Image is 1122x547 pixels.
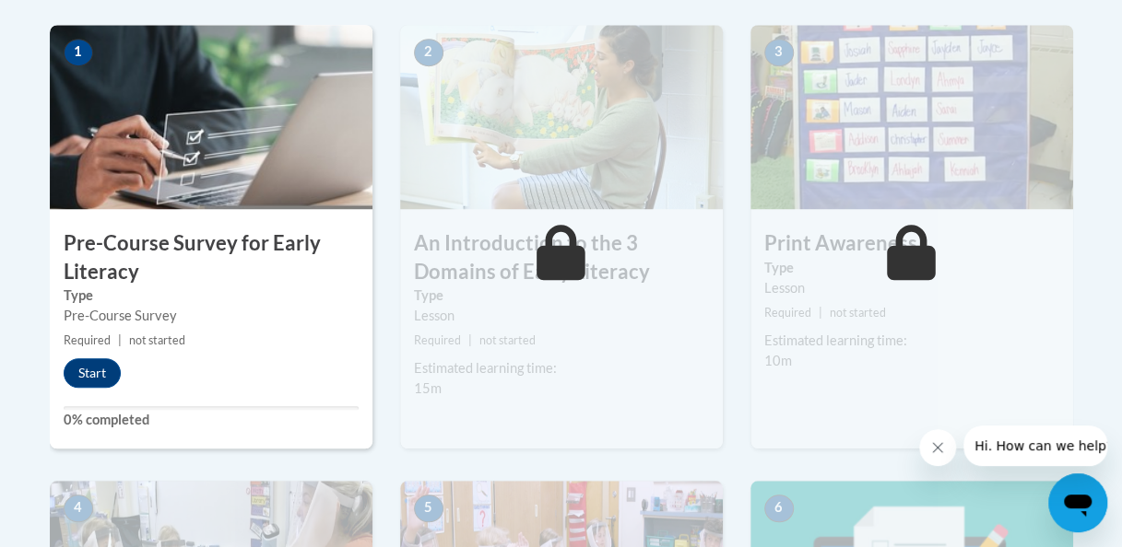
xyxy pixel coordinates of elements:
[414,39,443,66] span: 2
[764,331,1059,351] div: Estimated learning time:
[414,306,709,326] div: Lesson
[764,258,1059,278] label: Type
[414,495,443,522] span: 5
[819,306,822,320] span: |
[64,333,111,347] span: Required
[50,25,372,209] img: Course Image
[764,495,794,522] span: 6
[764,278,1059,298] div: Lesson
[479,333,536,347] span: not started
[400,25,723,209] img: Course Image
[414,358,709,378] div: Estimated learning time:
[750,25,1073,209] img: Course Image
[764,39,794,66] span: 3
[64,410,359,430] label: 0% completed
[414,380,442,396] span: 15m
[414,333,461,347] span: Required
[830,306,886,320] span: not started
[764,306,811,320] span: Required
[64,39,93,66] span: 1
[919,429,956,466] iframe: Close message
[963,425,1107,466] iframe: Message from company
[64,495,93,522] span: 4
[64,358,121,388] button: Start
[64,285,359,306] label: Type
[129,333,185,347] span: not started
[118,333,122,347] span: |
[764,353,792,368] span: 10m
[750,229,1073,258] h3: Print Awareness
[64,306,359,326] div: Pre-Course Survey
[11,13,149,28] span: Hi. How can we help?
[414,285,709,306] label: Type
[400,229,723,286] h3: An Introduction to the 3 Domains of Early Literacy
[468,333,472,347] span: |
[1048,473,1107,532] iframe: Button to launch messaging window
[50,229,372,286] h3: Pre-Course Survey for Early Literacy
